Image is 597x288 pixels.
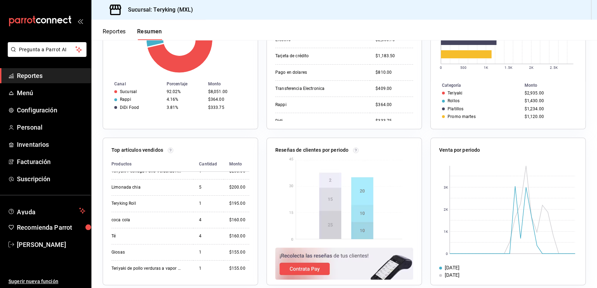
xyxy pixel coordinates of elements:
[375,86,413,92] div: $409.00
[448,106,463,111] div: Platillos
[199,233,218,239] div: 4
[17,105,85,115] span: Configuración
[120,97,131,102] div: Rappi
[17,140,85,149] span: Inventarios
[208,97,246,102] div: $364.00
[17,240,85,249] span: [PERSON_NAME]
[375,118,413,124] div: $333.75
[164,80,205,88] th: Porcentaje
[375,70,413,76] div: $810.00
[275,70,346,76] div: Pago en dolares
[229,217,249,223] div: $160.00
[445,264,460,271] div: [DATE]
[111,266,182,271] div: Teriyaki de pollo verduras a vapor CHICO
[17,88,85,98] span: Menú
[17,71,85,80] span: Reportes
[167,97,203,102] div: 4.16%
[17,123,85,132] span: Personal
[122,6,193,14] h3: Sucursal: Teryking (MXL)
[17,174,85,184] span: Suscripción
[19,46,76,53] span: Pregunta a Parrot AI
[8,42,86,57] button: Pregunta a Parrot AI
[229,184,249,190] div: $200.00
[460,66,467,70] text: 500
[17,157,85,166] span: Facturación
[229,266,249,271] div: $155.00
[445,271,460,279] div: [DATE]
[444,185,448,189] text: 3K
[111,233,182,239] div: Té
[440,66,442,70] text: 0
[524,106,574,111] div: $1,234.00
[439,146,480,154] p: Venta por periodo
[444,230,448,234] text: 1K
[275,53,346,59] div: Tarjeta de crédito
[103,28,162,40] div: navigation tabs
[111,157,193,172] th: Productos
[529,66,534,70] text: 2K
[448,98,460,103] div: Rollos
[17,223,85,232] span: Recomienda Parrot
[8,278,85,285] span: Sugerir nueva función
[17,207,76,215] span: Ayuda
[275,102,346,108] div: Rappi
[524,91,574,96] div: $2,935.00
[120,105,139,110] div: DiDi Food
[199,217,218,223] div: 4
[205,80,258,88] th: Monto
[199,249,218,255] div: 1
[229,201,249,207] div: $195.00
[484,66,488,70] text: 1K
[111,201,182,207] div: Teryking Roll
[5,51,86,58] a: Pregunta a Parrot AI
[137,28,162,40] button: Resumen
[111,217,182,223] div: coca cola
[375,102,413,108] div: $364.00
[224,157,249,172] th: Monto
[167,105,203,110] div: 3.81%
[229,249,249,255] div: $155.00
[505,66,512,70] text: 1.5K
[448,91,462,96] div: Teriyaki
[275,86,346,92] div: Transferencia Electronica
[111,146,163,154] p: Top artículos vendidos
[550,66,558,70] text: 2.5K
[448,114,476,119] div: Promo martes
[111,249,182,255] div: Giosas
[275,146,348,154] p: Reseñas de clientes por periodo
[199,184,218,190] div: 5
[103,80,164,88] th: Canal
[208,105,246,110] div: $333.75
[111,184,182,190] div: Limonada chia
[77,18,83,24] button: open_drawer_menu
[193,157,223,172] th: Cantidad
[167,89,203,94] div: 92.02%
[431,81,521,89] th: Categoría
[524,114,574,119] div: $1,120.00
[446,252,448,256] text: 0
[208,89,246,94] div: $8,051.00
[444,208,448,211] text: 2K
[199,201,218,207] div: 1
[375,53,413,59] div: $1,183.50
[275,118,346,124] div: Didi
[521,81,585,89] th: Monto
[229,233,249,239] div: $160.00
[524,98,574,103] div: $1,430.00
[120,89,137,94] div: Sucursal
[103,28,126,40] button: Reportes
[199,266,218,271] div: 1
